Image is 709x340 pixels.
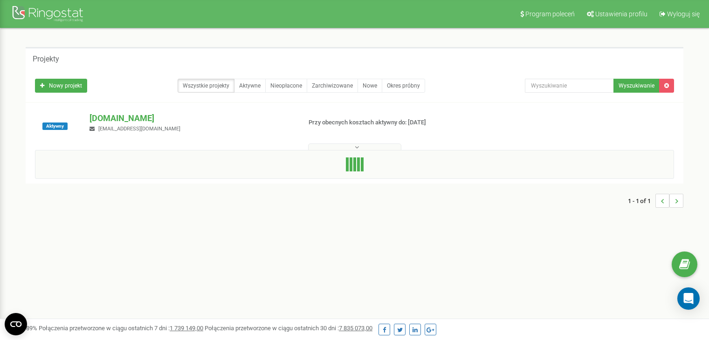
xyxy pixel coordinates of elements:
[667,10,700,18] span: Wyloguj się
[265,79,307,93] a: Nieopłacone
[358,79,382,93] a: Nowe
[205,325,372,332] span: Połączenia przetworzone w ciągu ostatnich 30 dni :
[170,325,203,332] u: 1 739 149,00
[89,112,293,124] p: [DOMAIN_NAME]
[98,126,180,132] span: [EMAIL_ADDRESS][DOMAIN_NAME]
[309,118,458,127] p: Przy obecnych kosztach aktywny do: [DATE]
[234,79,266,93] a: Aktywne
[5,313,27,335] button: Open CMP widget
[613,79,660,93] button: Wyszukiwanie
[35,79,87,93] a: Nowy projekt
[628,194,655,208] span: 1 - 1 of 1
[677,287,700,310] div: Open Intercom Messenger
[382,79,425,93] a: Okres próbny
[595,10,647,18] span: Ustawienia profilu
[33,55,59,63] h5: Projekty
[42,122,68,130] span: Aktywny
[39,325,203,332] span: Połączenia przetworzone w ciągu ostatnich 7 dni :
[307,79,358,93] a: Zarchiwizowane
[178,79,234,93] a: Wszystkie projekty
[525,10,575,18] span: Program poleceń
[525,79,614,93] input: Wyszukiwanie
[339,325,372,332] u: 7 835 073,00
[628,184,683,217] nav: ...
